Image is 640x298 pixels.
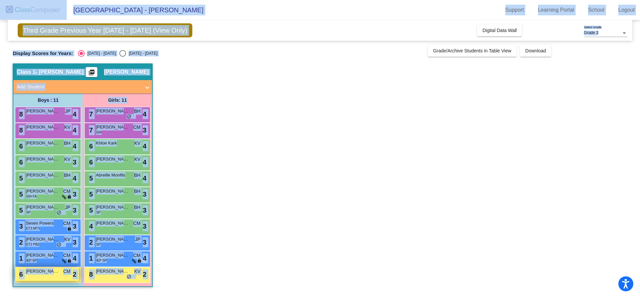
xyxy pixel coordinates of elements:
[87,159,93,166] span: 6
[96,220,129,227] span: [PERSON_NAME]
[87,175,93,182] span: 5
[17,175,23,182] span: 5
[525,48,546,53] span: Download
[87,223,93,230] span: 4
[73,253,76,263] span: 4
[96,172,129,179] span: Abreille Monfils
[87,142,93,150] span: 6
[13,50,73,56] span: Display Scores for Years:
[63,188,71,195] span: CM
[73,141,76,151] span: 4
[584,30,598,35] span: Grade 3
[73,109,76,119] span: 4
[87,271,93,278] span: 8
[64,236,71,243] span: KV
[26,242,39,247] span: ET2 PB2
[57,210,61,216] span: do_not_disturb_alt
[63,252,71,259] span: CM
[96,140,129,146] span: Khloe Kark
[26,258,37,263] span: IEP SP
[134,172,140,179] span: BH
[96,124,129,130] span: [PERSON_NAME]
[26,172,59,179] span: [PERSON_NAME]
[17,191,23,198] span: 5
[96,210,100,215] span: SP
[64,124,71,131] span: KV
[433,48,511,53] span: Grade/Archive Students in Table View
[143,253,146,263] span: 4
[85,50,116,56] div: [DATE] - [DATE]
[143,189,146,199] span: 3
[143,141,146,151] span: 4
[613,5,640,15] a: Logout
[73,125,76,135] span: 4
[64,156,71,163] span: KV
[13,93,83,107] div: Boys : 11
[26,220,59,227] span: Seven Powers
[26,210,30,215] span: SP
[26,204,59,211] span: [PERSON_NAME]
[17,255,23,262] span: 1
[134,108,140,115] span: BH
[143,157,146,167] span: 4
[73,173,76,183] span: 4
[134,156,141,163] span: KV
[134,204,140,211] span: BH
[96,108,129,114] span: [PERSON_NAME]
[143,173,146,183] span: 4
[96,188,129,195] span: [PERSON_NAME]
[96,268,129,275] span: [PERSON_NAME]
[500,5,529,15] a: Support
[26,194,37,199] span: 504 FA
[26,156,59,163] span: [PERSON_NAME]
[83,93,152,107] div: Girls: 11
[86,67,97,77] button: Print Students Details
[143,221,146,231] span: 3
[87,110,93,118] span: 7
[482,28,517,33] span: Digital Data Wall
[87,191,93,198] span: 5
[67,258,72,264] span: lock
[64,140,70,147] span: BH
[26,108,59,114] span: [PERSON_NAME]
[65,204,70,211] span: JP
[96,258,107,263] span: IEP SP
[87,239,93,246] span: 2
[143,237,146,247] span: 3
[127,274,131,280] span: do_not_disturb_alt
[520,45,551,57] button: Download
[87,126,93,134] span: 7
[96,252,129,259] span: [PERSON_NAME]
[26,140,59,146] span: [PERSON_NAME]
[26,268,59,275] span: [PERSON_NAME]
[96,156,129,163] span: [PERSON_NAME]
[477,24,522,36] button: Digital Data Wall
[63,268,71,275] span: CM
[143,109,146,119] span: 4
[67,5,203,15] span: [GEOGRAPHIC_DATA] - [PERSON_NAME]
[65,108,70,115] span: JP
[17,271,23,278] span: 6
[96,236,129,243] span: [PERSON_NAME]
[57,242,61,248] span: do_not_disturb_alt
[134,268,141,275] span: KV
[13,80,152,93] mat-expansion-panel-header: Add Student
[143,125,146,135] span: 3
[35,69,83,75] span: - [PERSON_NAME]
[73,189,76,199] span: 3
[17,223,23,230] span: 3
[127,114,131,119] span: do_not_disturb_alt
[73,205,76,215] span: 3
[96,242,100,247] span: SP
[17,69,35,75] span: Class 1
[67,226,72,232] span: lock
[26,124,59,130] span: [PERSON_NAME]
[583,5,610,15] a: School
[133,220,141,227] span: CM
[143,205,146,215] span: 3
[17,126,23,134] span: 8
[73,237,76,247] span: 3
[533,5,580,15] a: Learning Portal
[26,226,40,231] span: ET3 MT3
[87,255,93,262] span: 1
